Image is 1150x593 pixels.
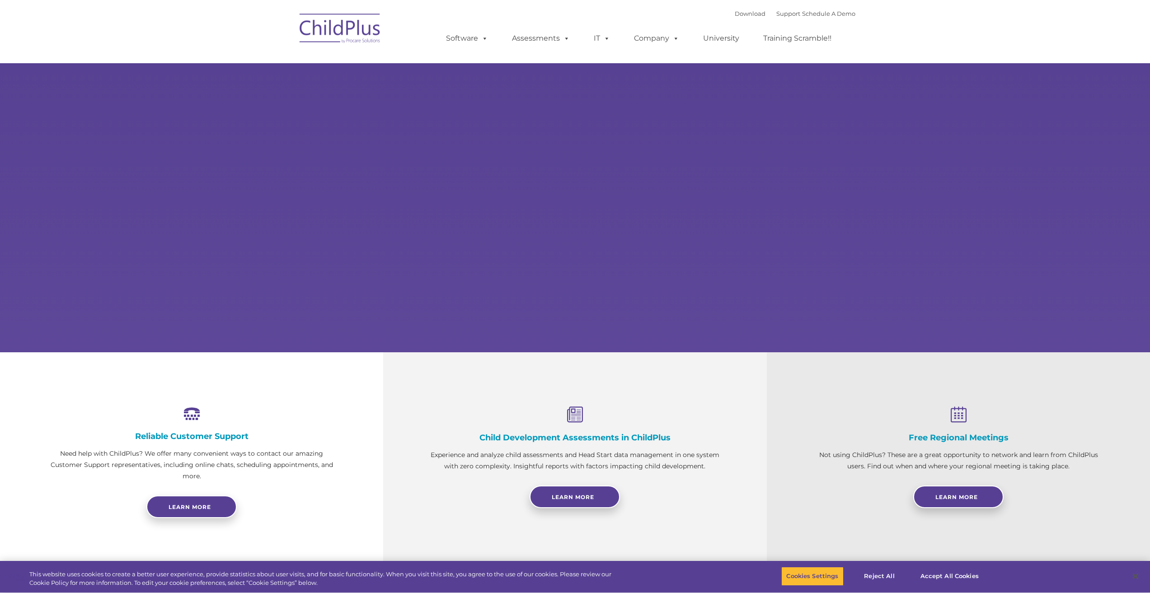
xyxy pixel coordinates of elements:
[45,448,338,482] p: Need help with ChildPlus? We offer many convenient ways to contact our amazing Customer Support r...
[146,495,237,518] a: Learn more
[776,10,800,17] a: Support
[754,29,840,47] a: Training Scramble!!
[915,567,984,586] button: Accept All Cookies
[1126,566,1145,586] button: Close
[735,10,855,17] font: |
[913,486,1004,508] a: Learn More
[437,29,497,47] a: Software
[735,10,765,17] a: Download
[802,10,855,17] a: Schedule A Demo
[45,431,338,441] h4: Reliable Customer Support
[585,29,619,47] a: IT
[169,504,211,510] span: Learn more
[428,449,721,472] p: Experience and analyze child assessments and Head Start data management in one system with zero c...
[812,433,1105,443] h4: Free Regional Meetings
[530,486,620,508] a: Learn More
[625,29,688,47] a: Company
[851,567,908,586] button: Reject All
[552,494,594,500] span: Learn More
[781,567,843,586] button: Cookies Settings
[29,570,633,588] div: This website uses cookies to create a better user experience, provide statistics about user visit...
[694,29,748,47] a: University
[935,494,978,500] span: Learn More
[503,29,579,47] a: Assessments
[295,7,385,52] img: ChildPlus by Procare Solutions
[812,449,1105,472] p: Not using ChildPlus? These are a great opportunity to network and learn from ChildPlus users. Fin...
[428,433,721,443] h4: Child Development Assessments in ChildPlus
